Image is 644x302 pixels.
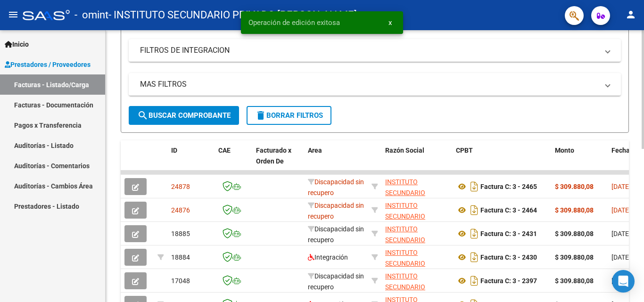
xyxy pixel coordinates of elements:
span: 24878 [171,183,190,190]
mat-expansion-panel-header: FILTROS DE INTEGRACION [129,39,621,62]
span: INSTITUTO SECUNDARIO PRIVADO [PERSON_NAME] [385,249,436,288]
strong: $ 309.880,08 [555,230,594,237]
span: [DATE] [611,277,631,285]
strong: Factura C: 3 - 2397 [480,277,537,285]
span: x [388,18,392,27]
span: Buscar Comprobante [137,111,231,120]
span: Discapacidad sin recupero [308,202,364,220]
strong: $ 309.880,08 [555,183,594,190]
span: Integración [308,253,348,261]
mat-icon: person [625,9,636,20]
button: x [381,14,399,31]
mat-expansion-panel-header: MAS FILTROS [129,73,621,96]
i: Descargar documento [468,273,480,288]
strong: $ 309.880,08 [555,206,594,214]
span: Discapacidad sin recupero [308,225,364,244]
span: Borrar Filtros [255,111,323,120]
span: - omint [74,5,108,25]
span: [DATE] [611,206,631,214]
i: Descargar documento [468,226,480,241]
datatable-header-cell: CAE [215,140,252,182]
span: INSTITUTO SECUNDARIO PRIVADO [PERSON_NAME] [385,178,436,218]
button: Buscar Comprobante [129,106,239,125]
strong: $ 309.880,08 [555,253,594,261]
datatable-header-cell: Facturado x Orden De [252,140,304,182]
span: Monto [555,147,574,154]
span: [DATE] [611,183,631,190]
span: 18884 [171,253,190,261]
mat-icon: delete [255,110,266,121]
span: CPBT [456,147,473,154]
span: 24876 [171,206,190,214]
mat-icon: search [137,110,149,121]
span: INSTITUTO SECUNDARIO PRIVADO [PERSON_NAME] [385,225,436,265]
span: INSTITUTO SECUNDARIO PRIVADO [PERSON_NAME] [385,202,436,241]
div: 30518392154 [385,247,448,267]
i: Descargar documento [468,250,480,265]
strong: Factura C: 3 - 2430 [480,253,537,261]
datatable-header-cell: Monto [551,140,608,182]
span: Prestadores / Proveedores [5,59,91,70]
strong: $ 309.880,08 [555,277,594,285]
span: CAE [218,147,231,154]
span: Area [308,147,322,154]
span: Inicio [5,39,29,49]
datatable-header-cell: ID [167,140,215,182]
span: [DATE] [611,253,631,261]
span: Facturado x Orden De [256,147,291,165]
div: 30518392154 [385,200,448,220]
mat-panel-title: MAS FILTROS [140,79,598,90]
span: Discapacidad sin recupero [308,178,364,196]
span: Discapacidad sin recupero [308,272,364,291]
div: Open Intercom Messenger [612,270,635,293]
strong: Factura C: 3 - 2464 [480,206,537,214]
datatable-header-cell: CPBT [452,140,551,182]
div: 30518392154 [385,271,448,291]
strong: Factura C: 3 - 2465 [480,183,537,190]
datatable-header-cell: Area [304,140,368,182]
mat-panel-title: FILTROS DE INTEGRACION [140,45,598,56]
strong: Factura C: 3 - 2431 [480,230,537,237]
span: Razón Social [385,147,424,154]
div: 30518392154 [385,177,448,196]
span: 18885 [171,230,190,237]
button: Borrar Filtros [247,106,331,125]
span: Operación de edición exitosa [248,18,340,27]
datatable-header-cell: Razón Social [381,140,452,182]
i: Descargar documento [468,203,480,218]
span: - INSTITUTO SECUNDARIO PRIVADO [PERSON_NAME] [108,5,357,25]
span: ID [171,147,177,154]
div: 30518392154 [385,224,448,244]
i: Descargar documento [468,179,480,194]
span: 17048 [171,277,190,285]
span: [DATE] [611,230,631,237]
mat-icon: menu [8,9,19,20]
